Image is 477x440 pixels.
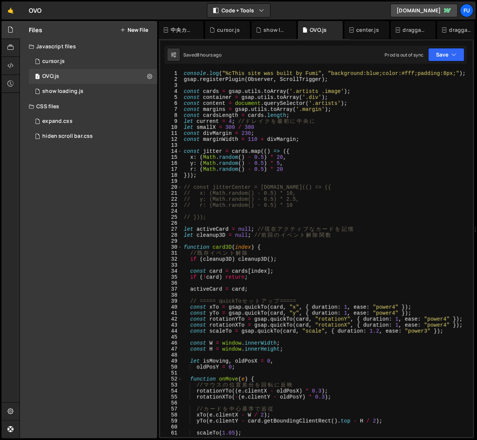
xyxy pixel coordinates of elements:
div: 53 [160,382,182,388]
div: 21 [160,190,182,196]
div: 49 [160,358,182,364]
div: 54 [160,388,182,394]
div: 34 [160,268,182,274]
div: 23 [160,202,182,208]
div: expand.css [42,118,73,125]
div: cursor.js [42,58,65,65]
div: 13 [160,142,182,148]
div: 36 [160,280,182,286]
div: 17 [160,166,182,172]
div: 31 [160,250,182,256]
div: 33 [160,262,182,268]
button: Save [428,48,464,61]
div: 15 [160,154,182,160]
div: 43 [160,322,182,328]
div: 45 [160,334,182,340]
div: 46 [160,340,182,346]
div: 35 [160,274,182,280]
div: 19 [160,178,182,184]
div: Javascript files [20,39,157,54]
div: 27 [160,226,182,232]
div: 12 [160,136,182,142]
div: 61 [160,430,182,436]
div: 32 [160,256,182,262]
div: 4 [160,88,182,94]
div: OVO.js [310,26,327,34]
div: 11 [160,130,182,136]
div: 24 [160,208,182,214]
div: 10 [160,124,182,130]
div: 26 [160,220,182,226]
div: 44 [160,328,182,334]
button: New File [120,27,148,33]
div: hiden scroll bar.css [42,133,93,140]
div: CSS files [20,99,157,114]
div: 6 [160,100,182,106]
a: Fu [460,4,473,17]
div: 8 hours ago [197,52,221,58]
div: 16 [160,160,182,166]
div: 17267/47820.css [29,114,157,129]
div: OVO [29,6,42,15]
div: 20 [160,184,182,190]
span: 1 [35,74,40,80]
div: 17267/48012.js [29,54,157,69]
div: OVO.js [42,73,59,80]
div: 17267/47848.js [29,69,157,84]
div: 39 [160,298,182,304]
h2: Files [29,26,42,34]
div: draggable using Observer.css [449,26,473,34]
div: 14 [160,148,182,154]
div: 7 [160,106,182,112]
div: 37 [160,286,182,292]
div: 41 [160,310,182,316]
a: 🤙 [1,1,20,19]
div: 38 [160,292,182,298]
div: 17267/47816.css [29,129,157,144]
div: 59 [160,418,182,424]
div: 28 [160,232,182,238]
div: 60 [160,424,182,430]
div: 51 [160,370,182,376]
div: 3 [160,82,182,88]
div: 29 [160,238,182,244]
div: 18 [160,172,182,178]
div: show loading.js [42,88,83,95]
div: draggable, scrollable.js [403,26,426,34]
div: 25 [160,214,182,220]
div: show loading.js [263,26,287,34]
div: 17267/48011.js [29,84,157,99]
div: cursor.js [217,26,239,34]
button: Code + Tools [207,4,270,17]
div: 56 [160,400,182,406]
div: Saved [183,52,221,58]
a: [DOMAIN_NAME] [390,4,458,17]
div: 47 [160,346,182,352]
div: center.js [356,26,379,34]
div: 40 [160,304,182,310]
div: 42 [160,316,182,322]
div: Prod is out of sync [385,52,424,58]
div: 52 [160,376,182,382]
div: 58 [160,412,182,418]
div: 9 [160,118,182,124]
div: 48 [160,352,182,358]
div: 22 [160,196,182,202]
div: 57 [160,406,182,412]
div: 55 [160,394,182,400]
div: 5 [160,94,182,100]
div: 50 [160,364,182,370]
div: 2 [160,76,182,82]
div: 1 [160,70,182,76]
div: 30 [160,244,182,250]
div: 8 [160,112,182,118]
div: 中央カードゆらゆら.js [171,26,195,34]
